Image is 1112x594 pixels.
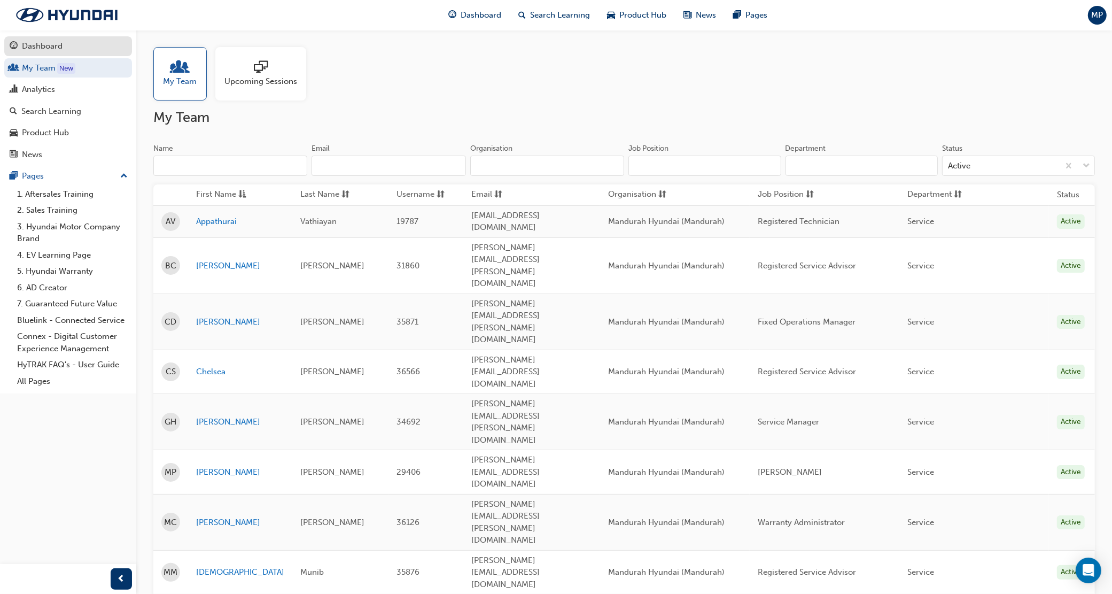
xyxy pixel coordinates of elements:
span: sorting-icon [954,188,962,202]
span: chart-icon [10,85,18,95]
h2: My Team [153,109,1095,126]
a: 5. Hyundai Warranty [13,263,132,280]
span: Mandurah Hyundai (Mandurah) [608,567,725,577]
span: [PERSON_NAME][EMAIL_ADDRESS][PERSON_NAME][DOMAIN_NAME] [471,499,540,545]
div: Search Learning [21,105,81,118]
button: Last Namesorting-icon [300,188,359,202]
span: people-icon [10,64,18,73]
span: MP [1092,9,1103,21]
span: Email [471,188,492,202]
button: Pages [4,166,132,186]
span: [PERSON_NAME][EMAIL_ADDRESS][DOMAIN_NAME] [471,556,540,589]
a: News [4,145,132,165]
input: Email [312,156,465,176]
span: [PERSON_NAME] [300,417,364,427]
div: News [22,149,42,161]
a: [PERSON_NAME] [196,316,284,328]
span: news-icon [10,150,18,160]
div: Organisation [470,143,512,154]
a: 7. Guaranteed Future Value [13,296,132,312]
span: Registered Technician [758,217,839,226]
a: 4. EV Learning Page [13,247,132,264]
span: 34692 [396,417,421,427]
a: pages-iconPages [725,4,776,26]
span: Upcoming Sessions [224,75,297,88]
span: [PERSON_NAME][EMAIL_ADDRESS][PERSON_NAME][DOMAIN_NAME] [471,299,540,345]
a: Connex - Digital Customer Experience Management [13,328,132,357]
span: BC [165,260,176,272]
th: Status [1057,189,1079,201]
span: Mandurah Hyundai (Mandurah) [608,317,725,327]
span: Product Hub [620,9,667,21]
input: Organisation [470,156,624,176]
button: Job Positionsorting-icon [758,188,816,202]
span: sessionType_ONLINE_URL-icon [254,60,268,75]
input: Name [153,156,307,176]
span: Service [907,217,934,226]
a: [PERSON_NAME] [196,516,284,529]
div: Name [153,143,173,154]
span: 35871 [396,317,418,327]
a: Analytics [4,80,132,99]
a: 6. AD Creator [13,280,132,296]
div: Department [786,143,826,154]
a: My Team [153,47,215,101]
span: Username [396,188,434,202]
div: Active [1057,259,1085,273]
button: First Nameasc-icon [196,188,255,202]
span: 19787 [396,217,418,226]
span: Pages [746,9,768,21]
span: Mandurah Hyundai (Mandurah) [608,518,725,527]
div: Active [1057,365,1085,379]
span: First Name [196,188,236,202]
div: Email [312,143,330,154]
span: Mandurah Hyundai (Mandurah) [608,217,725,226]
span: News [696,9,717,21]
span: GH [165,416,177,428]
span: guage-icon [449,9,457,22]
span: AV [166,215,176,228]
a: Bluelink - Connected Service [13,312,132,329]
a: Dashboard [4,36,132,56]
span: [PERSON_NAME] [300,467,364,477]
span: guage-icon [10,42,18,51]
span: [PERSON_NAME] [300,367,364,376]
span: 36126 [396,518,419,527]
span: [PERSON_NAME] [300,261,364,271]
div: Active [1057,214,1085,229]
span: search-icon [10,107,17,117]
span: Service Manager [758,417,819,427]
span: car-icon [608,9,616,22]
span: Department [907,188,952,202]
span: prev-icon [118,573,126,586]
span: sorting-icon [437,188,445,202]
span: Warranty Administrator [758,518,845,527]
div: Status [942,143,962,154]
a: search-iconSearch Learning [510,4,599,26]
div: Analytics [22,83,55,96]
a: Search Learning [4,102,132,121]
span: Dashboard [461,9,502,21]
a: car-iconProduct Hub [599,4,675,26]
span: Service [907,367,934,376]
span: people-icon [173,60,187,75]
span: search-icon [519,9,526,22]
span: pages-icon [10,172,18,181]
span: down-icon [1083,159,1090,173]
a: 1. Aftersales Training [13,186,132,203]
button: Emailsorting-icon [471,188,530,202]
div: Open Intercom Messenger [1076,558,1101,583]
a: Appathurai [196,215,284,228]
span: [PERSON_NAME][EMAIL_ADDRESS][PERSON_NAME][DOMAIN_NAME] [471,243,540,289]
span: CD [165,316,177,328]
button: Departmentsorting-icon [907,188,966,202]
span: Vathiayan [300,217,337,226]
img: Trak [5,4,128,26]
a: Product Hub [4,123,132,143]
span: [PERSON_NAME][EMAIL_ADDRESS][DOMAIN_NAME] [471,355,540,389]
span: sorting-icon [341,188,349,202]
span: Service [907,467,934,477]
div: Dashboard [22,40,63,52]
